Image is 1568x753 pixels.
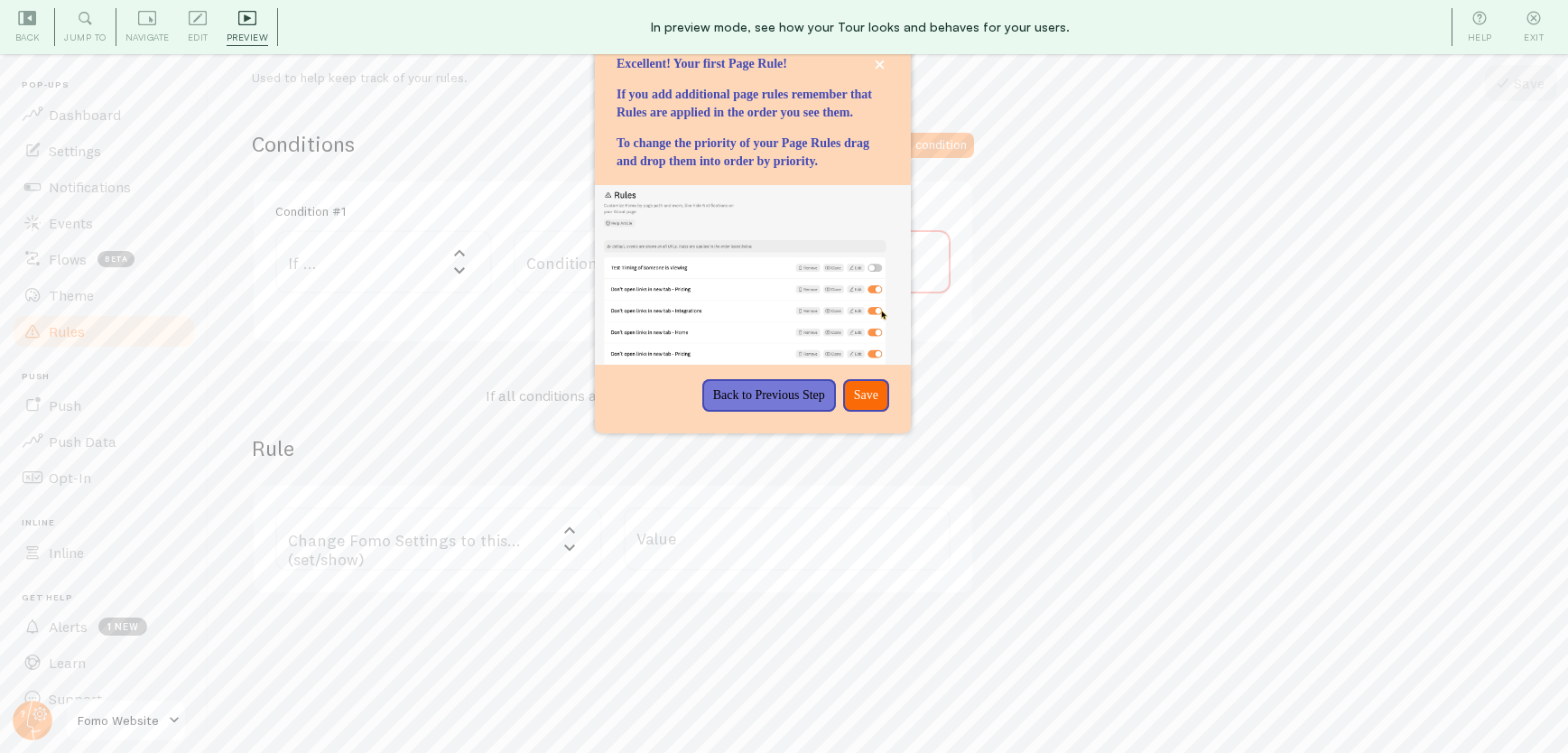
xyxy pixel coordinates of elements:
[22,79,197,91] span: Pop-ups
[49,396,81,414] span: Push
[275,230,492,293] label: If ...
[275,203,346,219] h5: Condition #1
[514,230,730,293] label: Condition
[49,432,116,451] span: Push Data
[617,86,889,122] p: If you add additional page rules remember that Rules are applied in the order you see them.
[11,460,197,496] a: Opt-In
[49,544,84,562] span: Inline
[22,371,197,383] span: Push
[252,434,974,462] h2: Rule
[49,690,102,708] span: Support
[11,387,197,423] a: Push
[49,286,94,304] span: Theme
[11,645,197,681] a: Learn
[49,250,87,268] span: Flows
[702,379,836,412] button: Back to Previous Step
[713,386,825,404] p: Back to Previous Step
[49,654,86,672] span: Learn
[843,379,889,412] button: Save
[98,618,147,636] span: 1 new
[624,507,951,571] label: Value
[11,681,197,717] a: Support
[49,214,93,232] span: Events
[97,251,135,267] span: beta
[22,592,197,604] span: Get Help
[11,535,197,571] a: Inline
[275,507,602,571] label: Change Fomo Settings to this... (set/show)
[49,106,121,124] span: Dashboard
[854,386,878,404] p: Save
[11,205,197,241] a: Events
[252,70,793,87] div: Used to help keep track of your rules.
[65,699,187,742] a: Fomo Website
[22,517,197,529] span: Inline
[49,178,131,196] span: Notifications
[617,135,889,171] p: To change the priority of your Page Rules drag and drop them into order by priority.
[617,55,889,73] p: Excellent! Your first Page Rule!
[49,142,101,160] span: Settings
[11,277,197,313] a: Theme
[11,313,197,349] a: Rules
[11,169,197,205] a: Notifications
[884,133,974,158] button: add condition
[49,322,85,340] span: Rules
[78,710,163,731] span: Fomo Website
[11,241,197,277] a: Flows beta
[595,33,911,433] div: Excellent! Your first Page Rule! If you add additional page rules remember that Rules are applied...
[870,55,889,74] button: close,
[486,386,740,405] h4: If all conditions are met, apply this rule
[11,97,197,133] a: Dashboard
[11,133,197,169] a: Settings
[11,609,197,645] a: Alerts 1 new
[252,130,355,158] h2: Conditions
[49,618,88,636] span: Alerts
[11,423,197,460] a: Push Data
[49,469,91,487] span: Opt-In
